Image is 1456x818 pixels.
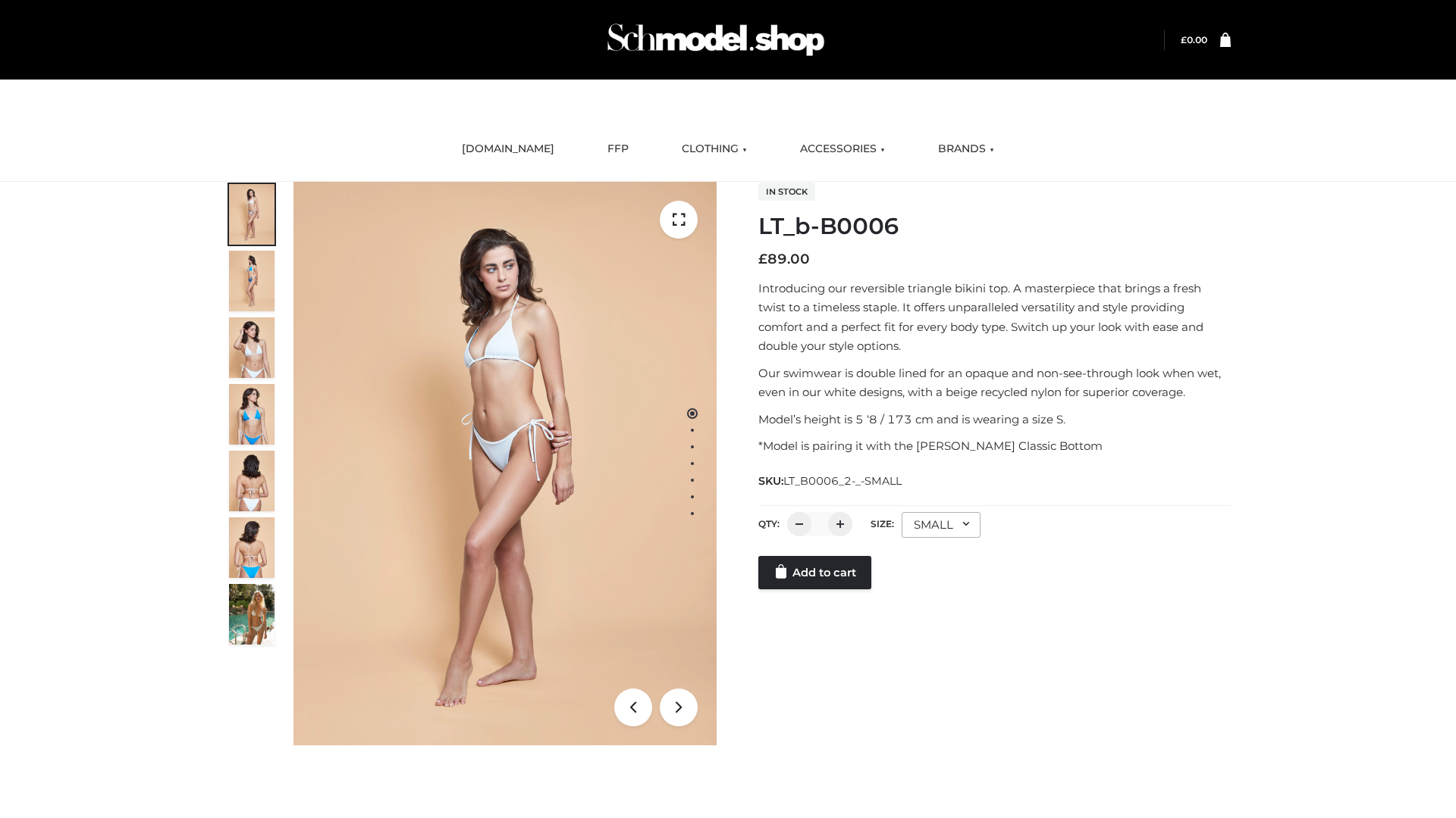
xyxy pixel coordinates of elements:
div: SMALL [902,512,981,538]
h1: LT_b-B0006 [758,213,1231,240]
img: ArielClassicBikiniTop_CloudNine_AzureSky_OW114ECO_1 [293,182,717,745]
img: ArielClassicBikiniTop_CloudNine_AzureSky_OW114ECO_2-scaled.jpg [229,251,275,311]
p: Model’s height is 5 ‘8 / 173 cm and is wearing a size S. [758,410,1231,429]
span: £ [1181,34,1187,45]
label: Size: [871,518,894,529]
label: QTY: [758,518,780,529]
p: Introducing our reversible triangle bikini top. A masterpiece that brings a fresh twist to a time... [758,279,1231,356]
span: LT_B0006_2-_-SMALL [783,474,902,488]
a: BRANDS [927,133,1006,166]
a: £0.00 [1181,34,1207,45]
img: ArielClassicBikiniTop_CloudNine_AzureSky_OW114ECO_1-scaled.jpg [229,184,275,245]
img: ArielClassicBikiniTop_CloudNine_AzureSky_OW114ECO_3-scaled.jpg [229,317,275,378]
a: FFP [596,133,640,166]
a: [DOMAIN_NAME] [450,133,566,166]
a: ACCESSORIES [789,133,896,166]
a: CLOTHING [670,133,758,166]
span: In stock [758,183,815,201]
p: Our swimwear is double lined for an opaque and non-see-through look when wet, even in our white d... [758,364,1231,402]
img: Schmodel Admin 964 [602,10,830,70]
img: ArielClassicBikiniTop_CloudNine_AzureSky_OW114ECO_4-scaled.jpg [229,384,275,445]
img: ArielClassicBikiniTop_CloudNine_AzureSky_OW114ECO_8-scaled.jpg [229,517,275,578]
img: Arieltop_CloudNine_AzureSky2.jpg [229,584,275,645]
a: Add to cart [758,556,871,589]
bdi: 0.00 [1181,34,1207,45]
span: SKU: [758,472,903,490]
p: *Model is pairing it with the [PERSON_NAME] Classic Bottom [758,436,1231,456]
img: ArielClassicBikiniTop_CloudNine_AzureSky_OW114ECO_7-scaled.jpg [229,451,275,511]
bdi: 89.00 [758,251,810,267]
span: £ [758,251,767,267]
